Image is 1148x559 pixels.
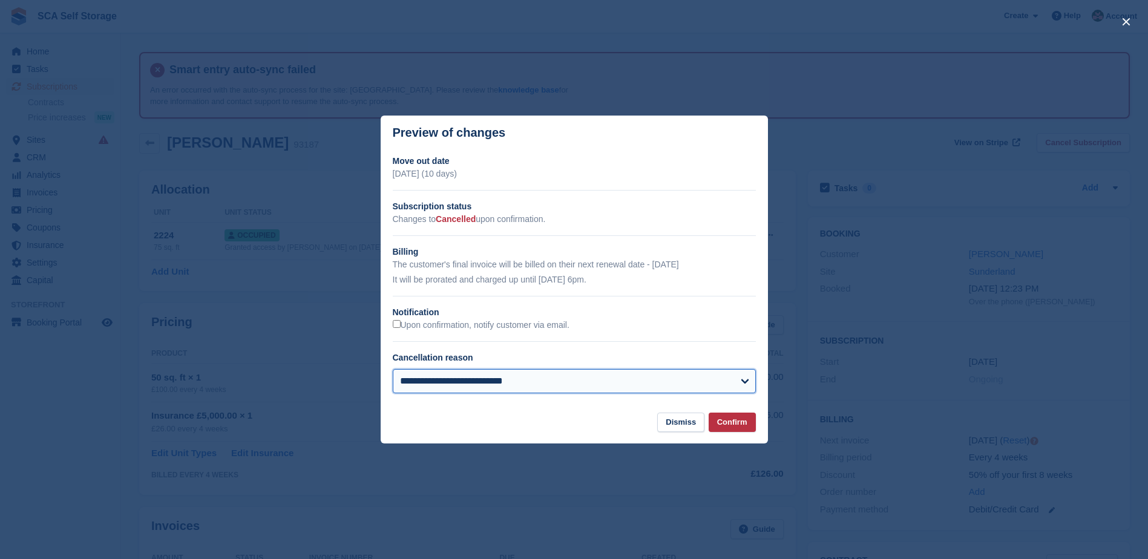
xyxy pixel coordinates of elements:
p: The customer's final invoice will be billed on their next renewal date - [DATE] [393,258,756,271]
h2: Billing [393,246,756,258]
p: It will be prorated and charged up until [DATE] 6pm. [393,273,756,286]
p: [DATE] (10 days) [393,168,756,180]
h2: Move out date [393,155,756,168]
p: Preview of changes [393,126,506,140]
label: Cancellation reason [393,353,473,362]
h2: Subscription status [393,200,756,213]
button: Confirm [709,413,756,433]
label: Upon confirmation, notify customer via email. [393,320,569,331]
span: Cancelled [436,214,476,224]
input: Upon confirmation, notify customer via email. [393,320,401,328]
h2: Notification [393,306,756,319]
button: close [1117,12,1136,31]
p: Changes to upon confirmation. [393,213,756,226]
button: Dismiss [657,413,704,433]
